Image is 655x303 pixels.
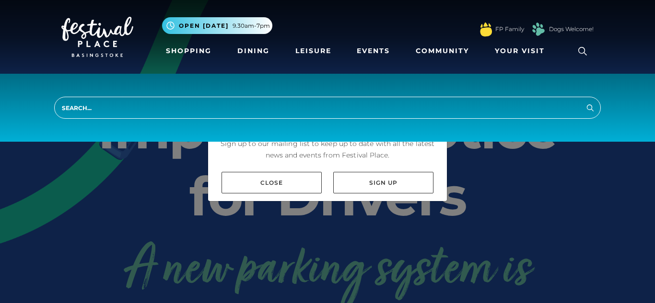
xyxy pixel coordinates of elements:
[233,22,270,30] span: 9.30am-7pm
[216,138,439,161] p: Sign up to our mailing list to keep up to date with all the latest news and events from Festival ...
[234,42,273,60] a: Dining
[333,172,433,193] a: Sign up
[61,17,133,57] img: Festival Place Logo
[292,42,335,60] a: Leisure
[162,42,215,60] a: Shopping
[222,172,322,193] a: Close
[495,46,545,56] span: Your Visit
[179,22,229,30] span: Open [DATE]
[412,42,473,60] a: Community
[54,97,601,119] input: Search...
[491,42,553,60] a: Your Visit
[162,17,272,34] button: Open [DATE] 9.30am-7pm
[495,25,524,34] a: FP Family
[353,42,394,60] a: Events
[549,25,594,34] a: Dogs Welcome!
